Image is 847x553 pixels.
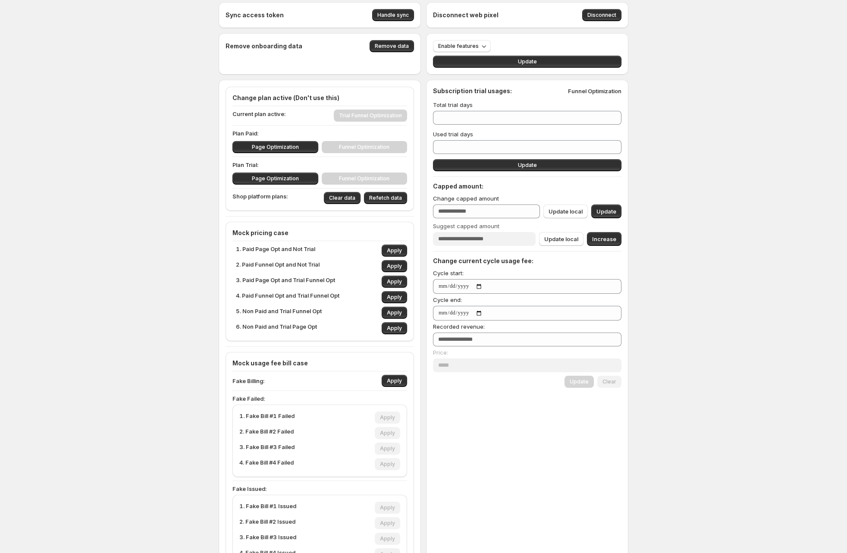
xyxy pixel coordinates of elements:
span: Handle sync [377,12,409,19]
button: Handle sync [372,9,414,21]
p: Plan Trial: [232,160,407,169]
p: 3. Paid Page Opt and Trial Funnel Opt [236,276,335,288]
h4: Mock usage fee bill case [232,359,407,368]
span: Change capped amount [433,195,499,202]
span: Update [596,207,616,216]
button: Apply [382,245,407,257]
span: Clear data [329,195,355,201]
p: 1. Paid Page Opt and Not Trial [236,245,315,257]
span: Cycle end: [433,296,462,303]
button: Apply [382,307,407,319]
button: Page Optimization [232,141,318,153]
button: Remove data [370,40,414,52]
p: Shop platform plans: [232,192,288,204]
span: Update local [544,235,578,243]
p: 5. Non Paid and Trial Funnel Opt [236,307,322,319]
p: 3. Fake Bill #3 Failed [239,443,295,455]
p: 1. Fake Bill #1 Failed [239,412,295,424]
span: Remove data [375,43,409,50]
p: Fake Issued: [232,484,407,493]
p: 4. Paid Funnel Opt and Trial Funnel Opt [236,291,339,303]
span: Apply [387,294,402,301]
h4: Sync access token [226,11,284,19]
span: Update local [549,207,583,216]
span: Recorded revenue: [433,323,485,330]
p: 3. Fake Bill #3 Issued [239,533,296,545]
button: Update [591,204,621,218]
span: Enable features [438,43,479,50]
span: Used trial days [433,131,473,138]
button: Apply [382,260,407,272]
button: Update [433,56,621,68]
span: Update [518,58,537,65]
button: Disconnect [582,9,621,21]
p: 4. Fake Bill #4 Failed [239,458,294,470]
p: Fake Billing: [232,377,264,385]
button: Update [433,159,621,171]
button: Refetch data [364,192,407,204]
h4: Disconnect web pixel [433,11,499,19]
button: Apply [382,291,407,303]
p: 6. Non Paid and Trial Page Opt [236,322,317,334]
span: Apply [387,309,402,316]
span: Apply [387,377,402,384]
button: Apply [382,276,407,288]
span: Update [518,162,537,169]
span: Page Optimization [252,144,299,151]
button: Increase [587,232,621,246]
h4: Change current cycle usage fee: [433,257,621,265]
p: Plan Paid: [232,129,407,138]
p: 2. Paid Funnel Opt and Not Trial [236,260,320,272]
h4: Remove onboarding data [226,42,302,50]
button: Page Optimization [232,173,318,185]
p: Current plan active: [232,110,286,122]
button: Update local [539,232,583,246]
span: Cycle start: [433,270,464,276]
span: Total trial days [433,101,473,108]
p: 1. Fake Bill #1 Issued [239,502,296,514]
span: Increase [592,235,616,243]
button: Update local [543,204,588,218]
h4: Mock pricing case [232,229,407,237]
p: 2. Fake Bill #2 Issued [239,517,295,529]
h4: Change plan active (Don't use this) [232,94,407,102]
button: Enable features [433,40,491,52]
button: Apply [382,375,407,387]
span: Page Optimization [252,175,299,182]
span: Apply [387,247,402,254]
h4: Subscription trial usages: [433,87,512,95]
h4: Capped amount: [433,182,621,191]
span: Disconnect [587,12,616,19]
button: Clear data [324,192,361,204]
span: Suggest capped amount [433,223,499,229]
span: Apply [387,278,402,285]
p: Fake Failed: [232,394,407,403]
span: Refetch data [369,195,402,201]
p: Funnel Optimization [568,87,621,95]
button: Apply [382,322,407,334]
span: Price: [433,349,448,356]
span: Apply [387,325,402,332]
p: 2. Fake Bill #2 Failed [239,427,294,439]
span: Apply [387,263,402,270]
